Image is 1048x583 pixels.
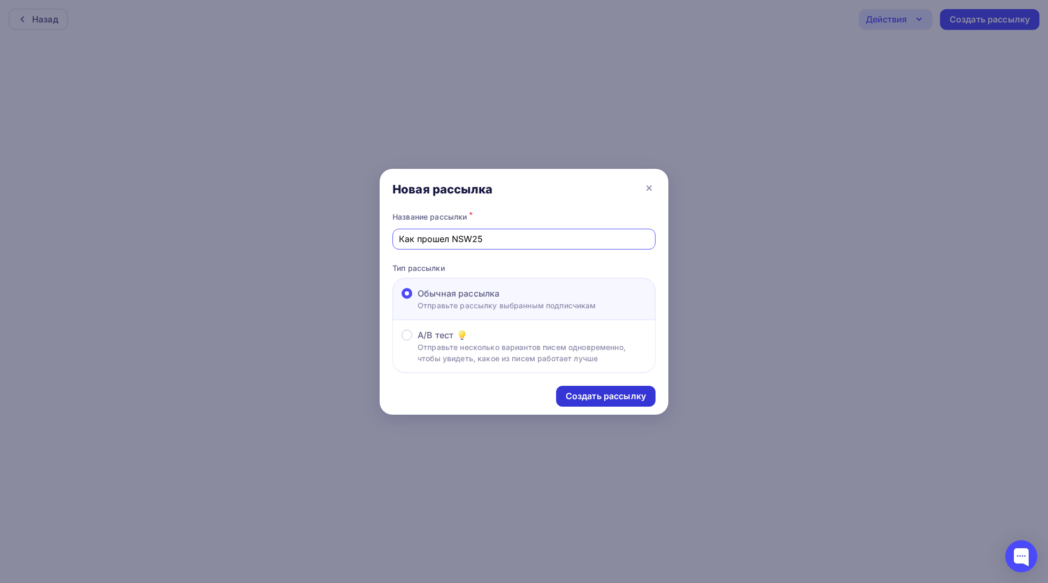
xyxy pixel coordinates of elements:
p: Отправьте рассылку выбранным подписчикам [418,300,596,311]
div: Название рассылки [392,209,656,224]
p: Тип рассылки [392,262,656,274]
div: Новая рассылка [392,182,492,197]
p: Отправьте несколько вариантов писем одновременно, чтобы увидеть, какое из писем работает лучше [418,341,646,364]
input: Придумайте название рассылки [399,232,650,245]
div: Создать рассылку [566,390,646,402]
span: Обычная рассылка [418,287,499,300]
span: A/B тест [418,329,453,341]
